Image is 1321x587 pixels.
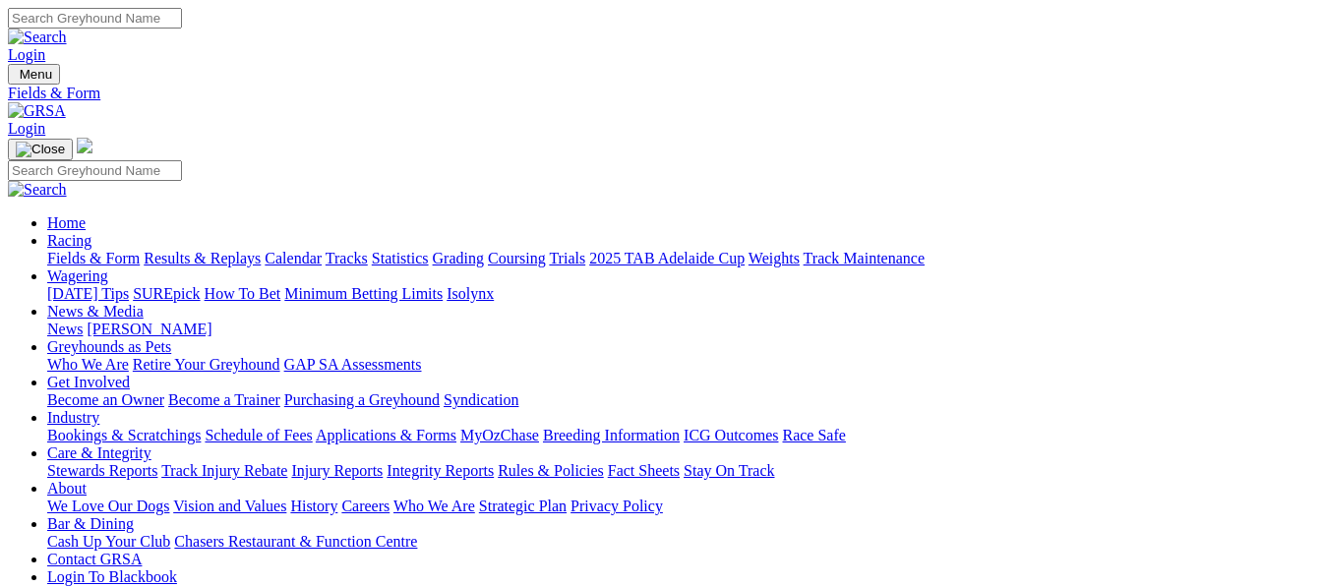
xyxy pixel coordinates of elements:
img: Search [8,29,67,46]
div: About [47,498,1313,515]
img: logo-grsa-white.png [77,138,92,153]
a: Injury Reports [291,462,383,479]
a: Schedule of Fees [205,427,312,443]
div: Industry [47,427,1313,444]
a: Weights [749,250,800,266]
div: News & Media [47,321,1313,338]
a: ICG Outcomes [684,427,778,443]
a: Stewards Reports [47,462,157,479]
a: About [47,480,87,497]
a: Statistics [372,250,429,266]
a: We Love Our Dogs [47,498,169,514]
a: How To Bet [205,285,281,302]
a: Become a Trainer [168,391,280,408]
a: Get Involved [47,374,130,390]
div: Care & Integrity [47,462,1313,480]
div: Bar & Dining [47,533,1313,551]
a: Care & Integrity [47,444,151,461]
a: Vision and Values [173,498,286,514]
a: Coursing [488,250,546,266]
a: Track Maintenance [804,250,925,266]
a: [PERSON_NAME] [87,321,211,337]
a: Breeding Information [543,427,680,443]
span: Menu [20,67,52,82]
a: Track Injury Rebate [161,462,287,479]
a: Trials [549,250,585,266]
input: Search [8,8,182,29]
a: [DATE] Tips [47,285,129,302]
a: Who We Are [47,356,129,373]
a: Grading [433,250,484,266]
a: Purchasing a Greyhound [284,391,440,408]
button: Toggle navigation [8,64,60,85]
a: News & Media [47,303,144,320]
a: Become an Owner [47,391,164,408]
a: Isolynx [447,285,494,302]
a: Careers [341,498,390,514]
a: Fields & Form [47,250,140,266]
a: Integrity Reports [387,462,494,479]
a: Results & Replays [144,250,261,266]
img: Search [8,181,67,199]
img: Close [16,142,65,157]
a: Greyhounds as Pets [47,338,171,355]
a: Login [8,120,45,137]
a: History [290,498,337,514]
div: Racing [47,250,1313,267]
a: MyOzChase [460,427,539,443]
a: Industry [47,409,99,426]
a: Contact GRSA [47,551,142,567]
a: News [47,321,83,337]
a: Racing [47,232,91,249]
a: Minimum Betting Limits [284,285,443,302]
a: Stay On Track [684,462,774,479]
input: Search [8,160,182,181]
a: Login [8,46,45,63]
a: Strategic Plan [479,498,567,514]
a: SUREpick [133,285,200,302]
a: Home [47,214,86,231]
div: Wagering [47,285,1313,303]
a: Tracks [326,250,368,266]
a: Race Safe [782,427,845,443]
a: Fact Sheets [608,462,680,479]
a: Wagering [47,267,108,284]
a: Chasers Restaurant & Function Centre [174,533,417,550]
a: Cash Up Your Club [47,533,170,550]
a: Retire Your Greyhound [133,356,280,373]
button: Toggle navigation [8,139,73,160]
a: Who We Are [393,498,475,514]
a: Rules & Policies [498,462,604,479]
div: Get Involved [47,391,1313,409]
a: Bookings & Scratchings [47,427,201,443]
img: GRSA [8,102,66,120]
a: Calendar [265,250,322,266]
a: Applications & Forms [316,427,456,443]
a: Fields & Form [8,85,1313,102]
a: GAP SA Assessments [284,356,422,373]
a: 2025 TAB Adelaide Cup [589,250,745,266]
a: Login To Blackbook [47,568,177,585]
a: Syndication [444,391,518,408]
div: Greyhounds as Pets [47,356,1313,374]
a: Bar & Dining [47,515,134,532]
a: Privacy Policy [570,498,663,514]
